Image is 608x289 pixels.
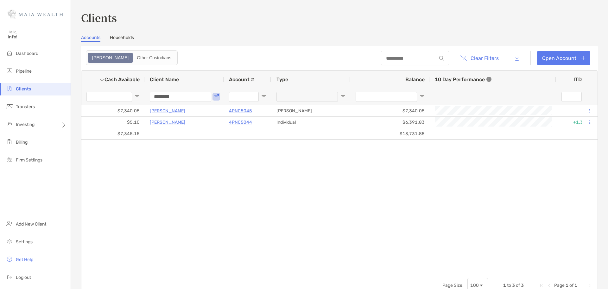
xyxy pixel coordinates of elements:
span: Get Help [16,257,33,262]
div: Individual [271,117,351,128]
button: Open Filter Menu [214,94,219,99]
div: segmented control [86,50,178,65]
a: Accounts [81,35,100,42]
input: Cash Available Filter Input [86,92,132,102]
a: Households [110,35,134,42]
div: $7,340.05 [81,105,145,116]
span: Client Name [150,76,179,82]
span: Investing [16,122,35,127]
a: [PERSON_NAME] [150,118,185,126]
div: Previous Page [547,283,552,288]
div: [PERSON_NAME] [271,105,351,116]
div: Next Page [580,283,585,288]
div: 0% [556,105,594,116]
input: Client Name Filter Input [150,92,211,102]
button: Open Filter Menu [420,94,425,99]
div: Page Size: [442,283,464,288]
div: $5.10 [81,117,145,128]
input: ITD Filter Input [561,92,582,102]
div: 10 Day Performance [435,71,491,88]
img: add_new_client icon [6,220,13,227]
div: Zoe [89,53,132,62]
img: transfers icon [6,102,13,110]
button: Open Filter Menu [261,94,266,99]
button: Open Filter Menu [135,94,140,99]
span: Billing [16,140,28,145]
div: 100 [470,283,479,288]
img: pipeline icon [6,67,13,75]
span: Add New Client [16,221,46,227]
div: Last Page [587,283,592,288]
img: dashboard icon [6,49,13,57]
div: $7,345.15 [81,128,145,139]
span: of [516,283,520,288]
input: Account # Filter Input [229,92,259,102]
span: Account # [229,76,254,82]
div: $6,391.83 [351,117,430,128]
input: Balance Filter Input [356,92,417,102]
button: Open Filter Menu [340,94,345,99]
a: [PERSON_NAME] [150,107,185,115]
img: settings icon [6,238,13,245]
img: input icon [439,56,444,61]
div: Other Custodians [133,53,175,62]
span: Page [554,283,565,288]
div: +1.37% [556,117,594,128]
a: 4PN05045 [229,107,252,115]
span: Firm Settings [16,157,42,163]
span: to [507,283,511,288]
span: 3 [521,283,524,288]
a: Open Account [537,51,590,65]
span: Log out [16,275,31,280]
img: investing icon [6,120,13,128]
span: 3 [512,283,515,288]
span: Balance [405,76,425,82]
div: First Page [539,283,544,288]
span: 1 [574,283,577,288]
div: ITD [573,76,589,82]
span: of [569,283,573,288]
span: Info! [8,34,67,40]
h3: Clients [81,10,598,25]
div: $7,340.05 [351,105,430,116]
img: firm-settings icon [6,156,13,163]
span: Cash Available [104,76,140,82]
span: Pipeline [16,69,32,74]
div: $13,731.88 [351,128,430,139]
span: 1 [566,283,568,288]
img: clients icon [6,85,13,92]
span: Dashboard [16,51,38,56]
span: Settings [16,239,33,245]
button: Clear Filters [455,51,503,65]
img: get-help icon [6,255,13,263]
img: logout icon [6,273,13,281]
img: billing icon [6,138,13,146]
span: Transfers [16,104,35,109]
a: 4PN05044 [229,118,252,126]
span: Type [276,76,288,82]
img: Zoe Logo [8,3,63,25]
span: 1 [503,283,506,288]
span: Clients [16,86,31,92]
